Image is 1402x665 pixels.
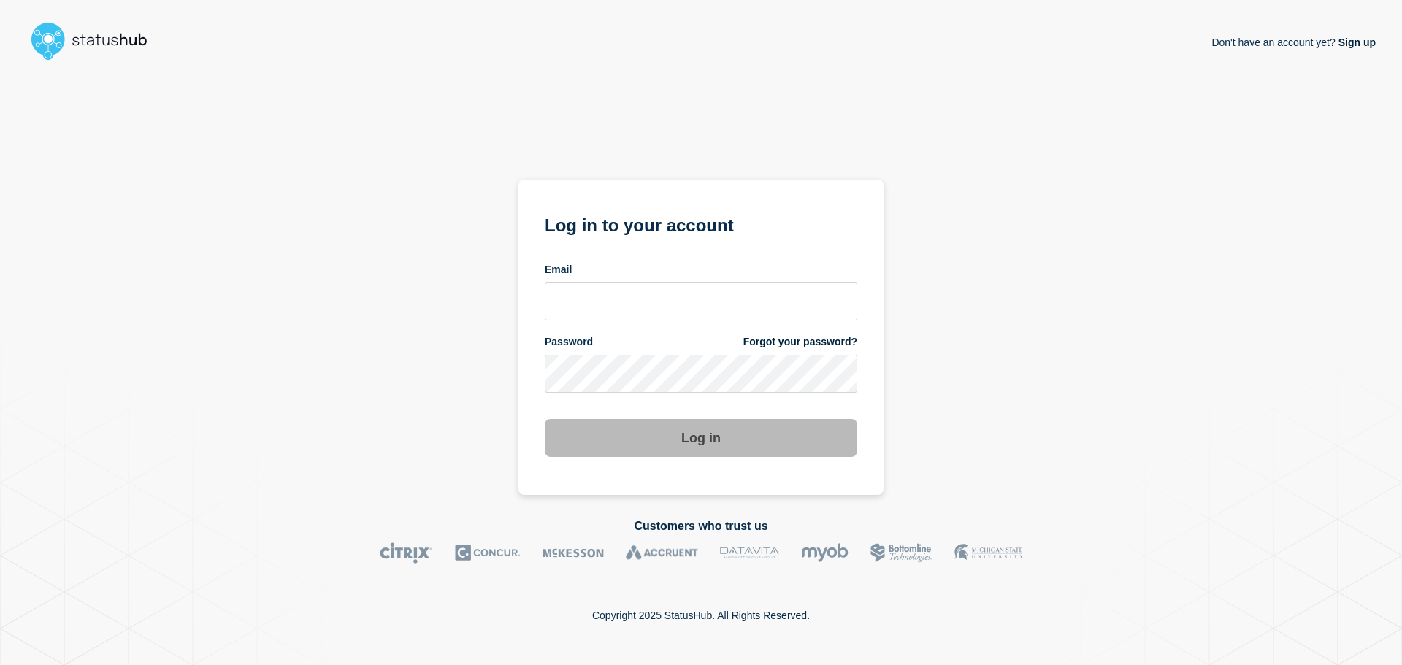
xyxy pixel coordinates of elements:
[380,542,433,564] img: Citrix logo
[743,335,857,349] a: Forgot your password?
[801,542,849,564] img: myob logo
[954,542,1022,564] img: MSU logo
[455,542,521,564] img: Concur logo
[626,542,698,564] img: Accruent logo
[545,263,572,277] span: Email
[1211,25,1376,60] p: Don't have an account yet?
[543,542,604,564] img: McKesson logo
[545,335,593,349] span: Password
[592,610,810,621] p: Copyright 2025 StatusHub. All Rights Reserved.
[545,282,857,320] input: email input
[545,355,857,393] input: password input
[1336,36,1376,48] a: Sign up
[545,419,857,457] button: Log in
[26,18,165,64] img: StatusHub logo
[26,520,1376,533] h2: Customers who trust us
[545,210,857,237] h1: Log in to your account
[720,542,779,564] img: DataVita logo
[870,542,932,564] img: Bottomline logo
